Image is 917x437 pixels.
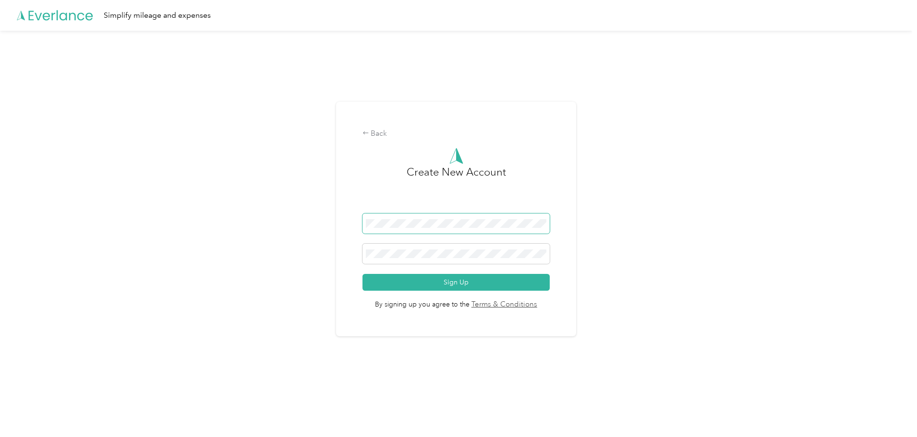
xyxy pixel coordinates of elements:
div: Simplify mileage and expenses [104,10,211,22]
div: Back [362,128,550,140]
h3: Create New Account [407,164,506,213]
span: By signing up you agree to the [362,291,550,310]
a: Terms & Conditions [470,299,537,310]
button: Sign Up [362,274,550,291]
